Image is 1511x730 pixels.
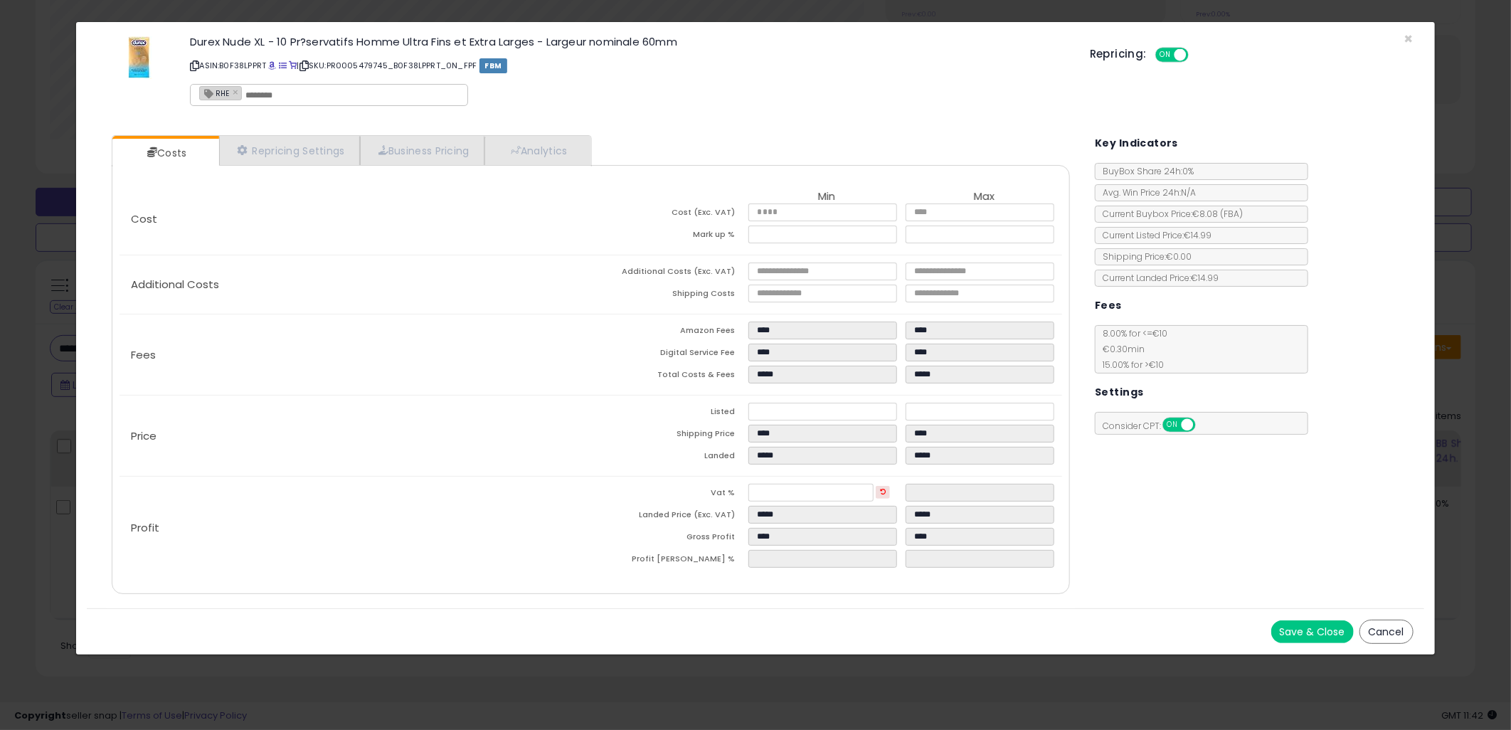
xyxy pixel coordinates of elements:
[1165,419,1182,431] span: ON
[591,506,748,528] td: Landed Price (Exc. VAT)
[591,425,748,447] td: Shipping Price
[1192,208,1243,220] span: €8.08
[120,522,591,534] p: Profit
[1096,229,1212,241] span: Current Listed Price: €14.99
[1096,250,1192,263] span: Shipping Price: €0.00
[1157,49,1175,61] span: ON
[120,430,591,442] p: Price
[200,87,229,99] span: RHE
[1096,165,1194,177] span: BuyBox Share 24h: 0%
[591,322,748,344] td: Amazon Fees
[120,279,591,290] p: Additional Costs
[484,136,590,165] a: Analytics
[591,344,748,366] td: Digital Service Fee
[190,54,1069,77] p: ASIN: B0F38LPPRT | SKU: PR0005479745_B0F38LPPRT_0N_FPF
[1404,28,1414,49] span: ×
[1096,420,1214,432] span: Consider CPT:
[591,285,748,307] td: Shipping Costs
[1095,297,1122,314] h5: Fees
[219,136,360,165] a: Repricing Settings
[591,447,748,469] td: Landed
[1220,208,1243,220] span: ( FBA )
[1095,383,1143,401] h5: Settings
[1096,359,1164,371] span: 15.00 % for > €10
[1359,620,1414,644] button: Cancel
[279,60,287,71] a: All offer listings
[1096,327,1167,371] span: 8.00 % for <= €10
[1090,48,1147,60] h5: Repricing:
[120,349,591,361] p: Fees
[120,213,591,225] p: Cost
[268,60,276,71] a: BuyBox page
[591,484,748,506] td: Vat %
[591,263,748,285] td: Additional Costs (Exc. VAT)
[289,60,297,71] a: Your listing only
[1194,419,1216,431] span: OFF
[1096,343,1145,355] span: €0.30 min
[591,203,748,226] td: Cost (Exc. VAT)
[1096,186,1196,199] span: Avg. Win Price 24h: N/A
[117,36,160,79] img: 4135t0vnejL._SL60_.jpg
[360,136,484,165] a: Business Pricing
[1271,620,1354,643] button: Save & Close
[591,550,748,572] td: Profit [PERSON_NAME] %
[1096,272,1219,284] span: Current Landed Price: €14.99
[591,226,748,248] td: Mark up %
[748,191,906,203] th: Min
[591,528,748,550] td: Gross Profit
[906,191,1063,203] th: Max
[190,36,1069,47] h3: Durex Nude XL - 10 Pr?servatifs Homme Ultra Fins et Extra Larges - Largeur nominale 60mm
[1096,208,1243,220] span: Current Buybox Price:
[233,85,241,98] a: ×
[1095,134,1178,152] h5: Key Indicators
[1186,49,1209,61] span: OFF
[591,366,748,388] td: Total Costs & Fees
[591,403,748,425] td: Listed
[479,58,508,73] span: FBM
[112,139,218,167] a: Costs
